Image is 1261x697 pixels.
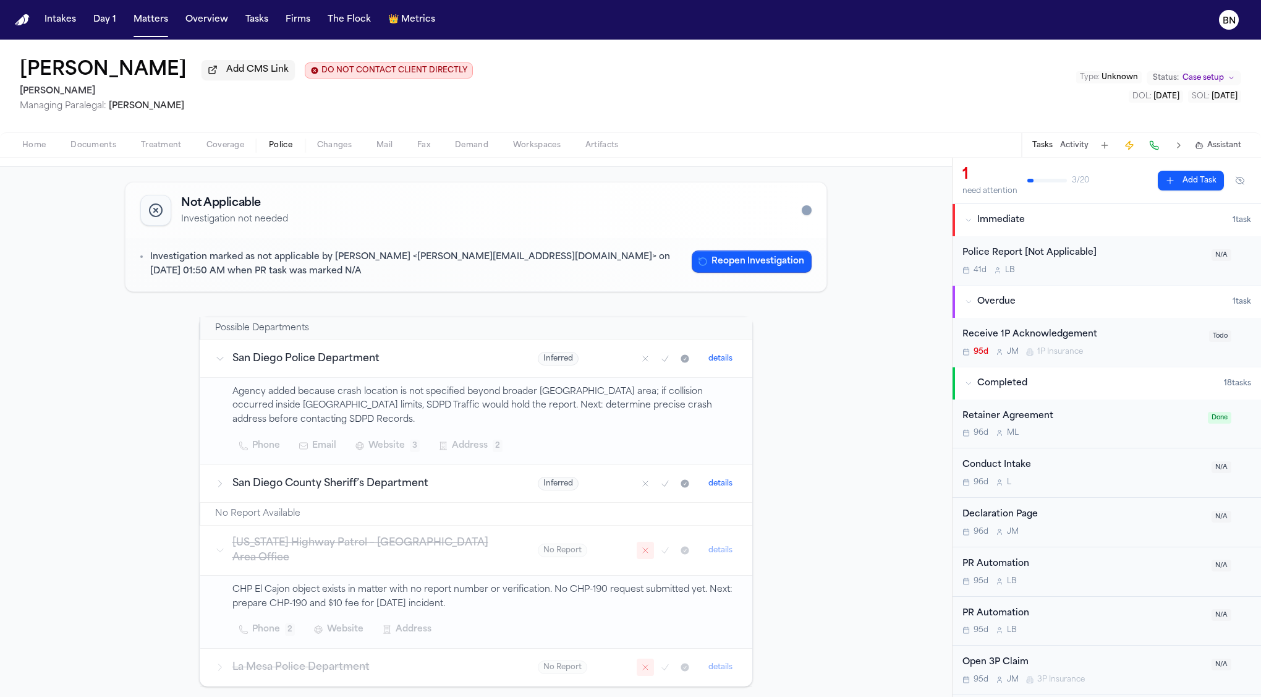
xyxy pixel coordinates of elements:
h3: San Diego County Sheriff’s Department [232,476,509,491]
span: Changes [317,140,352,150]
h2: Possible Departments [215,322,309,335]
h1: [PERSON_NAME] [20,59,187,82]
span: Home [22,140,46,150]
button: details [703,351,737,366]
div: Retainer Agreement [962,409,1200,424]
span: SOL : [1192,93,1210,100]
span: Inferred [538,352,579,366]
div: Open task: Declaration Page [953,498,1261,547]
button: Mark as confirmed [656,542,674,559]
button: Edit matter name [20,59,187,82]
p: CHP El Cajon object exists in matter with no report number or verification. No CHP-190 request su... [232,583,738,612]
button: Overview [180,9,233,31]
a: crownMetrics [383,9,440,31]
span: 95d [974,576,988,586]
div: need attention [962,186,1017,196]
div: PR Automation [962,607,1204,621]
span: L B [1005,265,1015,275]
button: Mark as confirmed [656,659,674,676]
button: Edit SOL: 2027-05-31 [1188,90,1241,103]
div: Police Report [Not Applicable] [962,246,1204,260]
span: Inferred [538,477,579,490]
button: Day 1 [88,9,121,31]
button: Website [307,618,371,641]
h2: No Report Available [215,508,300,520]
div: Open task: Receive 1P Acknowledgement [953,318,1261,367]
div: Open task: PR Automation [953,597,1261,646]
span: 41d [974,265,987,275]
h3: La Mesa Police Department [232,660,509,675]
button: Mark as received [676,475,694,492]
span: J M [1007,527,1019,537]
span: Immediate [977,214,1025,226]
span: J M [1007,347,1019,357]
div: Open task: Open 3P Claim [953,646,1261,695]
button: Edit DOL: 2025-05-31 [1129,90,1183,103]
span: 96d [974,527,988,537]
span: 95d [974,625,988,635]
span: Fax [417,140,430,150]
h2: [PERSON_NAME] [20,84,473,99]
button: Assistant [1195,140,1241,150]
button: The Flock [323,9,376,31]
span: [PERSON_NAME] [109,101,184,111]
div: Open task: Police Report [Not Applicable] [953,236,1261,285]
button: Email [292,435,344,457]
span: DOL : [1132,93,1152,100]
span: Unknown [1102,74,1138,81]
span: Coverage [206,140,244,150]
span: M L [1007,428,1019,438]
span: 95d [974,347,988,357]
a: Home [15,14,30,26]
span: Assistant [1207,140,1241,150]
div: PR Automation [962,557,1204,571]
h2: Not Applicable [181,195,288,212]
button: Change status from Case setup [1147,71,1241,85]
span: [DATE] [1153,93,1179,100]
div: Conduct Intake [962,458,1204,473]
span: L B [1007,576,1017,586]
span: Add CMS Link [226,64,289,76]
button: Tasks [240,9,273,31]
span: 3 / 20 [1072,176,1089,186]
button: Add CMS Link [202,60,295,80]
button: Firms [281,9,315,31]
p: Agency added because crash location is not specified beyond broader [GEOGRAPHIC_DATA] area; if co... [232,385,738,427]
span: N/A [1212,461,1231,473]
button: Mark as no report [637,350,654,367]
button: Completed18tasks [953,367,1261,400]
button: Address [376,618,439,641]
button: Edit Type: Unknown [1076,71,1142,83]
span: J M [1007,675,1019,685]
button: Mark as received [676,659,694,676]
button: Mark as no report [637,475,654,492]
span: Status: [1153,73,1179,83]
button: Website3 [349,435,427,457]
span: 1P Insurance [1037,347,1083,357]
button: details [703,660,737,675]
span: L B [1007,625,1017,635]
button: Intakes [40,9,81,31]
button: Mark as no report [637,659,654,676]
span: No Report [538,661,587,674]
button: Phone [232,435,287,457]
button: Matters [129,9,173,31]
span: Managing Paralegal: [20,101,106,111]
span: Workspaces [513,140,561,150]
span: 96d [974,428,988,438]
span: Police [269,140,292,150]
button: Address2 [432,435,510,457]
span: Treatment [141,140,182,150]
button: Make a Call [1145,137,1163,154]
span: 1 task [1233,297,1251,307]
button: Activity [1060,140,1089,150]
span: N/A [1212,511,1231,523]
button: details [703,543,737,558]
span: Done [1208,412,1231,424]
div: Open 3P Claim [962,656,1204,670]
